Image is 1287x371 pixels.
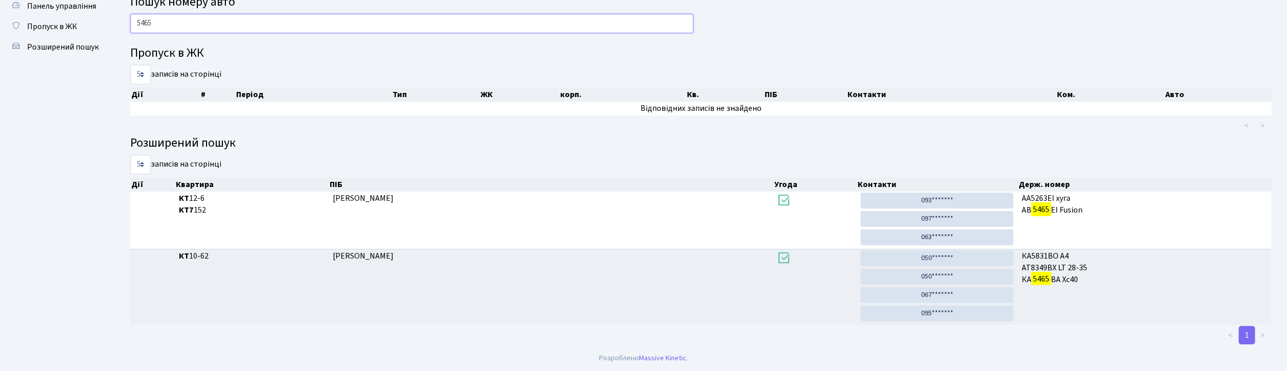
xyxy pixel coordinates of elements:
div: Розроблено . [599,353,688,364]
span: 12-6 152 [179,193,325,216]
label: записів на сторінці [130,155,221,174]
a: Розширений пошук [5,37,107,57]
span: [PERSON_NAME] [333,193,394,204]
span: [PERSON_NAME] [333,250,394,262]
span: Пропуск в ЖК [27,21,77,32]
th: Контакти [857,177,1018,192]
h4: Розширений пошук [130,136,1272,151]
th: Угода [773,177,857,192]
th: Дії [130,177,175,192]
td: Відповідних записів не знайдено [130,102,1272,115]
th: Період [235,87,392,102]
b: КТ [179,193,189,204]
th: ПІБ [764,87,846,102]
span: АА5263ЕІ хуга АВ ЕІ Fusion [1022,193,1268,216]
th: корп. [559,87,686,102]
mark: 5465 [1031,272,1051,286]
span: 10-62 [179,250,325,262]
mark: 5465 [1031,202,1051,217]
a: Пропуск в ЖК [5,16,107,37]
b: КТ [179,250,189,262]
label: записів на сторінці [130,65,221,84]
span: Панель управління [27,1,96,12]
a: Massive Kinetic [639,353,686,363]
th: Контакти [847,87,1056,102]
select: записів на сторінці [130,65,151,84]
th: Тип [392,87,479,102]
th: ЖК [479,87,559,102]
span: Розширений пошук [27,41,99,53]
b: КТ7 [179,204,194,216]
th: Авто [1164,87,1272,102]
select: записів на сторінці [130,155,151,174]
span: КА5831ВО A4 АТ8349ВХ LT 28-35 КА ВА Xc40 [1022,250,1268,286]
th: Дії [130,87,200,102]
h4: Пропуск в ЖК [130,46,1272,61]
th: Ком. [1056,87,1165,102]
th: Квартира [175,177,329,192]
th: Держ. номер [1018,177,1272,192]
th: # [200,87,236,102]
th: ПІБ [329,177,773,192]
input: Пошук [130,14,694,33]
a: 1 [1239,326,1255,344]
th: Кв. [686,87,764,102]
